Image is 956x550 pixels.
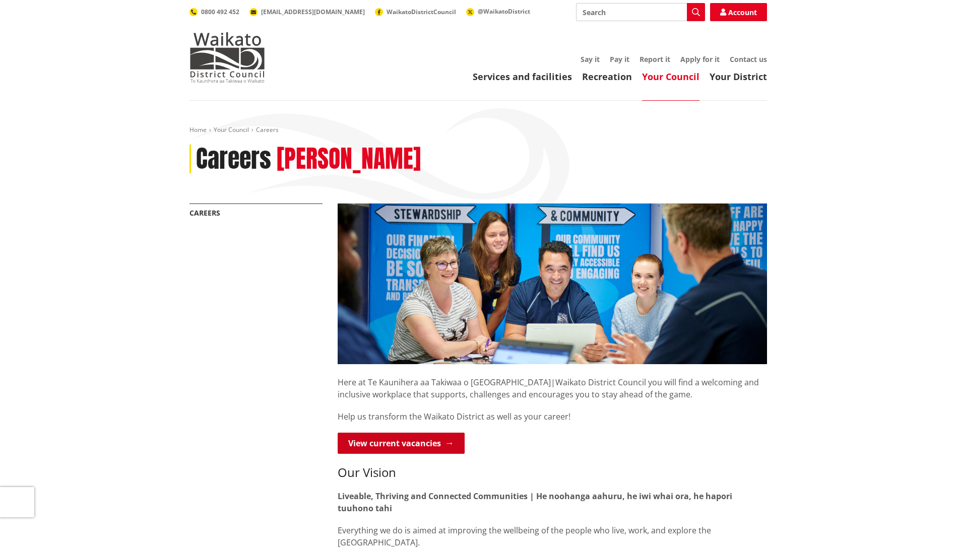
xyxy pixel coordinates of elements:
input: Search input [576,3,705,21]
a: 0800 492 452 [189,8,239,16]
span: @WaikatoDistrict [478,7,530,16]
nav: breadcrumb [189,126,767,134]
span: WaikatoDistrictCouncil [387,8,456,16]
a: Report it [640,54,670,64]
strong: Liveable, Thriving and Connected Communities | He noohanga aahuru, he iwi whai ora, he hapori tuu... [338,491,732,514]
h1: Careers [196,145,271,174]
h2: [PERSON_NAME] [277,145,421,174]
a: View current vacancies [338,433,465,454]
a: Say it [581,54,600,64]
iframe: Messenger Launcher [910,508,946,544]
h3: Our Vision [338,465,767,480]
p: Here at Te Kaunihera aa Takiwaa o [GEOGRAPHIC_DATA]|Waikato District Council you will find a welc... [338,364,767,400]
span: 0800 492 452 [201,8,239,16]
a: Careers [189,208,220,218]
a: Home [189,125,207,134]
a: @WaikatoDistrict [466,7,530,16]
span: [EMAIL_ADDRESS][DOMAIN_NAME] [261,8,365,16]
a: Recreation [582,71,632,83]
a: Account [710,3,767,21]
a: Apply for it [680,54,720,64]
a: Your Council [214,125,249,134]
span: Careers [256,125,279,134]
a: Contact us [730,54,767,64]
a: WaikatoDistrictCouncil [375,8,456,16]
p: Everything we do is aimed at improving the wellbeing of the people who live, work, and explore th... [338,524,767,548]
img: Ngaaruawaahia staff discussing planning [338,203,767,364]
p: Help us transform the Waikato District as well as your career! [338,410,767,423]
a: [EMAIL_ADDRESS][DOMAIN_NAME] [249,8,365,16]
a: Services and facilities [473,71,572,83]
img: Waikato District Council - Te Kaunihera aa Takiwaa o Waikato [189,32,265,83]
a: Pay it [610,54,629,64]
a: Your District [710,71,767,83]
a: Your Council [642,71,699,83]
